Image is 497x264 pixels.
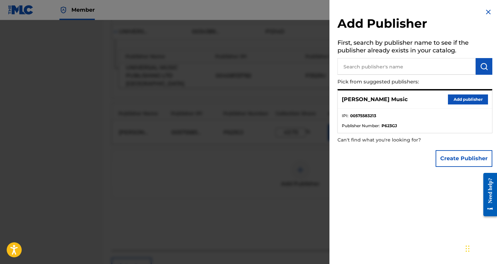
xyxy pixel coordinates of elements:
[350,113,376,119] strong: 00575583213
[448,94,488,104] button: Add publisher
[337,37,492,58] h5: First, search by publisher name to see if the publisher already exists in your catalog.
[342,113,348,119] span: IPI :
[480,62,488,70] img: Search Works
[71,6,95,14] span: Member
[342,123,380,129] span: Publisher Number :
[436,150,492,167] button: Create Publisher
[337,133,454,147] p: Can't find what you're looking for?
[337,16,492,33] h2: Add Publisher
[464,232,497,264] iframe: Chat Widget
[478,167,497,222] iframe: Resource Center
[8,5,34,15] img: MLC Logo
[337,75,454,89] p: Pick from suggested publishers:
[466,239,470,259] div: Drag
[342,95,408,103] p: [PERSON_NAME] Music
[337,58,476,75] input: Search publisher's name
[382,123,397,129] strong: P623GJ
[59,6,67,14] img: Top Rightsholder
